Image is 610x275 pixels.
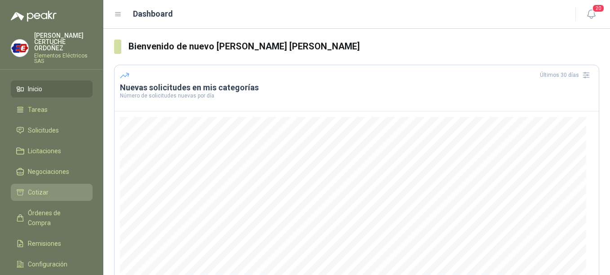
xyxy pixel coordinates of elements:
a: Configuración [11,256,93,273]
span: Negociaciones [28,167,69,177]
p: Elementos Eléctricos SAS [34,53,93,64]
div: Últimos 30 días [540,68,593,82]
span: Licitaciones [28,146,61,156]
img: Logo peakr [11,11,57,22]
a: Licitaciones [11,142,93,160]
span: Configuración [28,259,67,269]
p: [PERSON_NAME] CERTUCHE ORDOÑEZ [34,32,93,51]
img: Company Logo [11,40,28,57]
h3: Nuevas solicitudes en mis categorías [120,82,593,93]
span: Remisiones [28,239,61,248]
span: Órdenes de Compra [28,208,84,228]
a: Remisiones [11,235,93,252]
a: Órdenes de Compra [11,204,93,231]
h1: Dashboard [133,8,173,20]
span: Solicitudes [28,125,59,135]
a: Inicio [11,80,93,98]
span: Tareas [28,105,48,115]
a: Solicitudes [11,122,93,139]
span: Cotizar [28,187,49,197]
a: Negociaciones [11,163,93,180]
button: 20 [583,6,599,22]
span: 20 [592,4,605,13]
span: Inicio [28,84,42,94]
p: Número de solicitudes nuevas por día [120,93,593,98]
h3: Bienvenido de nuevo [PERSON_NAME] [PERSON_NAME] [128,40,599,53]
a: Cotizar [11,184,93,201]
a: Tareas [11,101,93,118]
